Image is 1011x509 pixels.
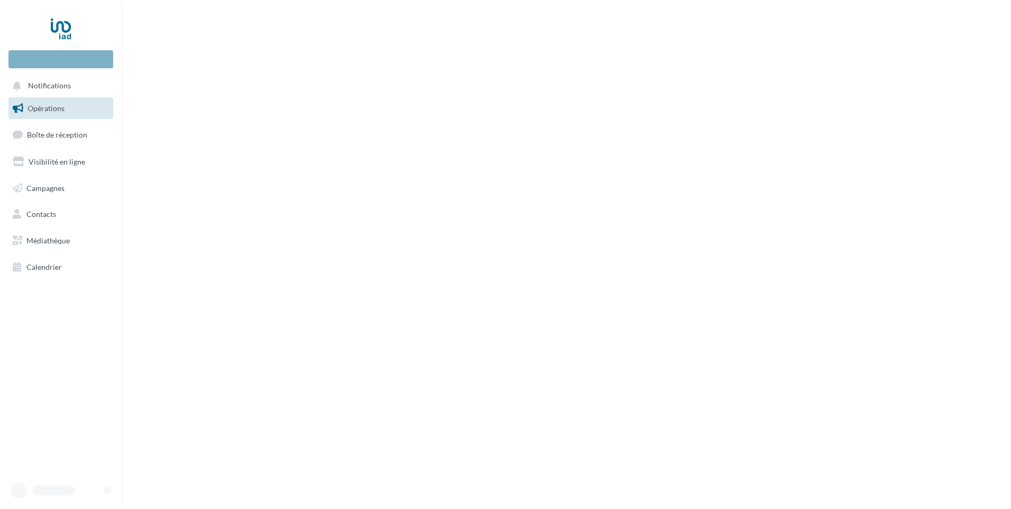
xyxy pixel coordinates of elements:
[27,104,65,113] span: Opérations
[6,151,115,173] a: Visibilité en ligne
[26,210,56,219] span: Contacts
[6,177,115,199] a: Campagnes
[6,123,115,146] a: Boîte de réception
[6,256,115,278] a: Calendrier
[28,81,71,90] span: Notifications
[26,236,70,245] span: Médiathèque
[26,262,62,271] span: Calendrier
[6,97,115,120] a: Opérations
[8,50,113,68] div: Nouvelle campagne
[27,130,87,139] span: Boîte de réception
[6,230,115,252] a: Médiathèque
[6,203,115,225] a: Contacts
[29,157,85,166] span: Visibilité en ligne
[26,183,65,192] span: Campagnes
